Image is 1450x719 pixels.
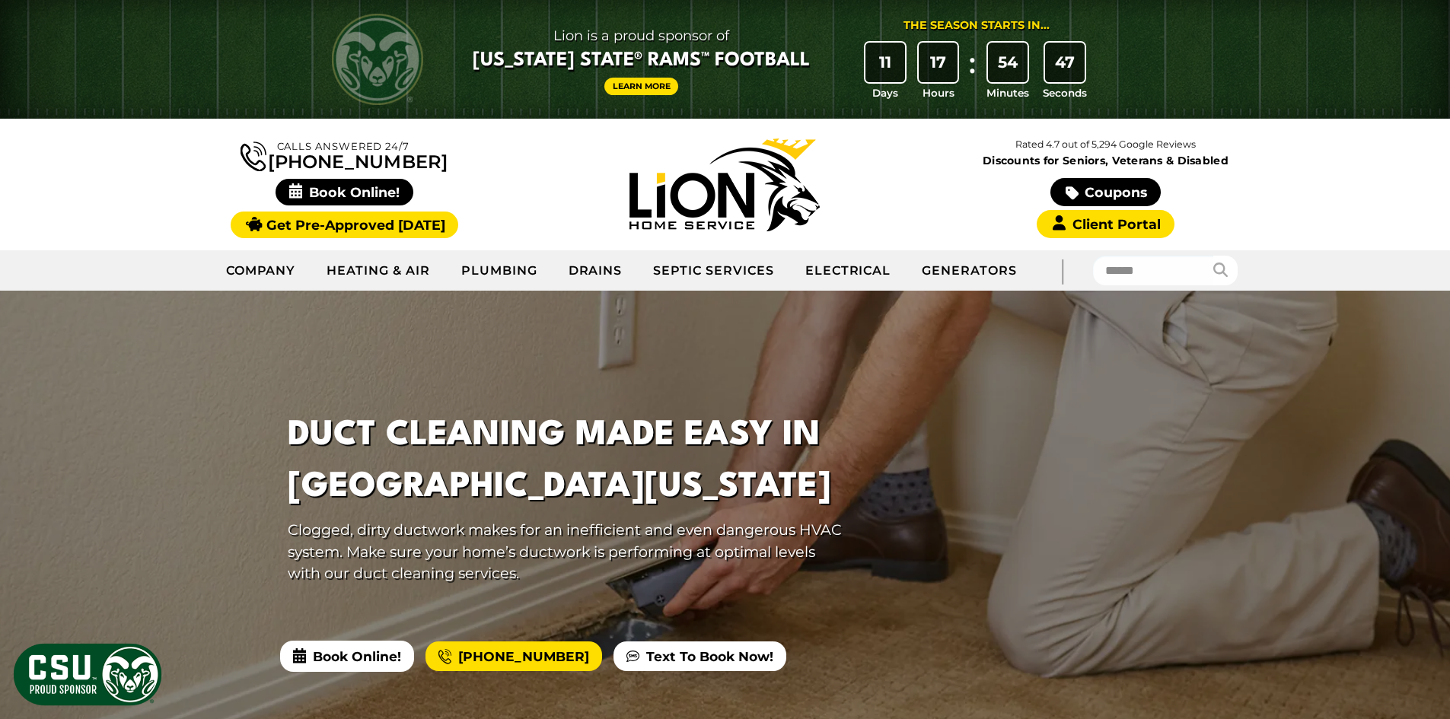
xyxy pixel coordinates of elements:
a: [PHONE_NUMBER] [425,641,602,672]
div: 17 [919,43,958,82]
a: Client Portal [1037,210,1174,238]
span: Seconds [1043,85,1087,100]
a: [PHONE_NUMBER] [241,138,448,171]
img: CSU Sponsor Badge [11,641,164,708]
div: 47 [1045,43,1085,82]
div: | [1032,250,1093,291]
a: Septic Services [638,252,789,290]
div: : [964,43,980,101]
a: Plumbing [446,252,553,290]
a: Learn More [604,78,679,95]
a: Heating & Air [311,252,445,290]
span: Lion is a proud sponsor of [473,24,810,48]
span: Book Online! [276,179,413,205]
span: Book Online! [280,641,414,671]
a: Get Pre-Approved [DATE] [231,212,458,238]
div: The Season Starts in... [903,17,1050,34]
span: [US_STATE] State® Rams™ Football [473,48,810,74]
img: CSU Rams logo [332,14,423,105]
span: Discounts for Seniors, Veterans & Disabled [919,155,1293,166]
span: Minutes [986,85,1029,100]
p: Rated 4.7 out of 5,294 Google Reviews [915,136,1295,153]
a: Company [211,252,312,290]
img: Lion Home Service [629,138,820,231]
div: 11 [865,43,905,82]
p: Clogged, dirty ductwork makes for an inefficient and even dangerous HVAC system. Make sure your h... [288,519,842,584]
a: Generators [907,252,1032,290]
a: Electrical [790,252,907,290]
h1: Duct Cleaning Made Easy In [GEOGRAPHIC_DATA][US_STATE] [288,410,842,512]
a: Coupons [1050,178,1160,206]
div: 54 [988,43,1028,82]
a: Drains [553,252,639,290]
span: Days [872,85,898,100]
span: Hours [923,85,954,100]
a: Text To Book Now! [613,641,786,672]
